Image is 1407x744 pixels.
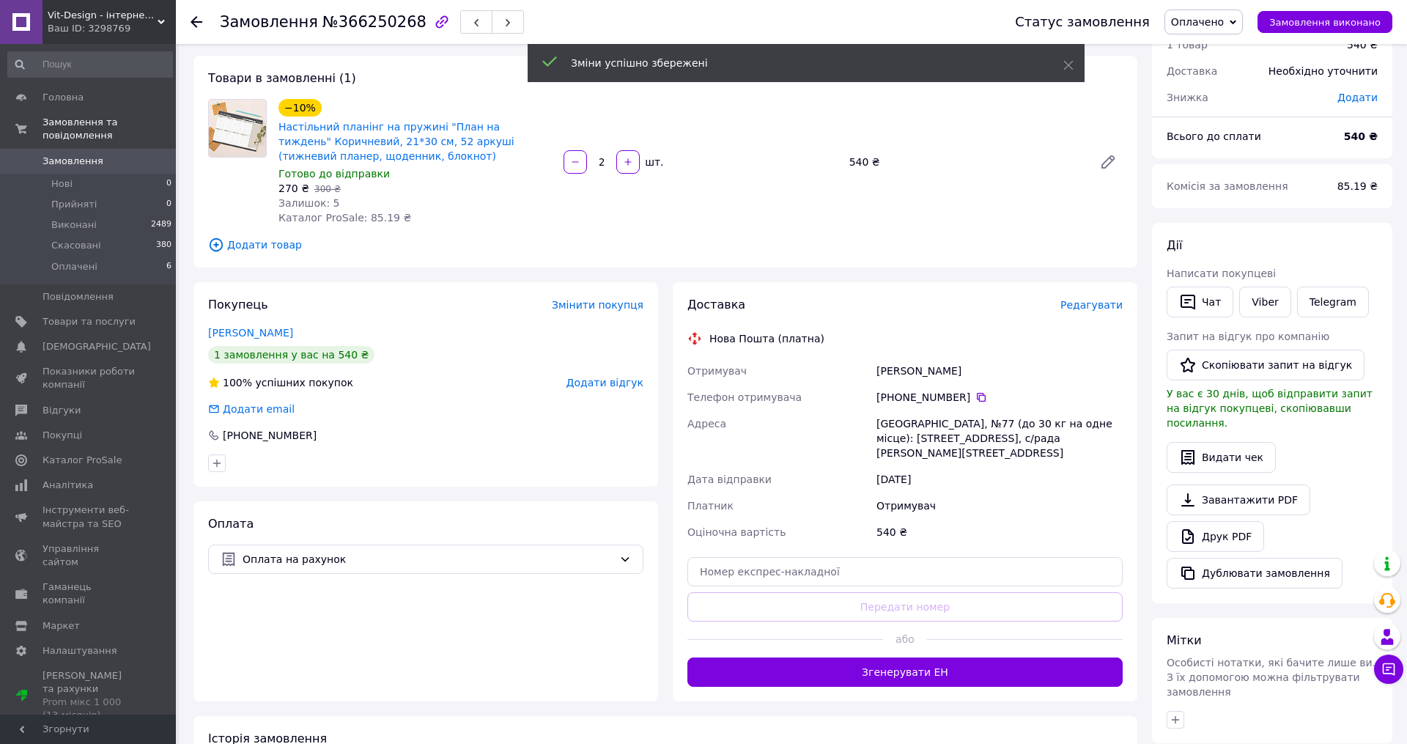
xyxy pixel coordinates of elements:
span: 300 ₴ [314,184,341,194]
a: Редагувати [1093,147,1123,177]
span: Дата відправки [687,474,772,485]
span: Доставка [1167,65,1217,77]
span: Покупець [208,298,268,312]
span: Оплачено [1171,16,1224,28]
input: Пошук [7,51,173,78]
span: Редагувати [1060,299,1123,311]
span: Замовлення [43,155,103,168]
span: Скасовані [51,239,101,252]
span: [PERSON_NAME] та рахунки [43,669,136,723]
button: Чат [1167,287,1233,317]
div: 1 замовлення у вас на 540 ₴ [208,346,374,364]
button: Чат з покупцем [1374,655,1403,684]
div: Prom мікс 1 000 (13 місяців) [43,696,136,722]
button: Видати чек [1167,442,1276,473]
span: Додати відгук [566,377,643,388]
div: 540 ₴ [1347,37,1378,52]
span: Мітки [1167,633,1202,647]
span: Показники роботи компанії [43,365,136,391]
span: Товари та послуги [43,315,136,328]
span: Товари в замовленні (1) [208,71,356,85]
span: Замовлення [220,13,318,31]
span: Каталог ProSale [43,454,122,467]
span: Управління сайтом [43,542,136,569]
div: успішних покупок [208,375,353,390]
div: Додати email [221,402,296,416]
div: 540 ₴ [874,519,1126,545]
span: Повідомлення [43,290,114,303]
button: Скопіювати запит на відгук [1167,350,1364,380]
span: 2489 [151,218,171,232]
div: [DATE] [874,466,1126,493]
span: 0 [166,198,171,211]
a: [PERSON_NAME] [208,327,293,339]
img: Настільний планінг на пружині "План на тиждень" Коричневий, 21*30 см, 52 аркуші (тижневий планер,... [209,100,266,157]
span: Замовлення та повідомлення [43,116,176,142]
div: [PHONE_NUMBER] [221,428,318,443]
span: Додати товар [208,237,1123,253]
span: Оплата на рахунок [243,551,613,567]
span: 380 [156,239,171,252]
span: Оплачені [51,260,97,273]
div: Повернутися назад [191,15,202,29]
span: Налаштування [43,644,117,658]
div: Статус замовлення [1015,15,1150,29]
span: Всього до сплати [1167,130,1261,142]
span: №366250268 [322,13,426,31]
button: Згенерувати ЕН [687,658,1123,687]
span: Інструменти веб-майстра та SEO [43,504,136,530]
span: Покупці [43,429,82,442]
div: Нова Пошта (платна) [706,331,828,346]
span: Замовлення виконано [1269,17,1381,28]
span: Комісія за замовлення [1167,180,1288,192]
span: Доставка [687,298,745,312]
span: Головна [43,91,84,104]
a: Viber [1239,287,1290,317]
span: Аналітика [43,479,93,492]
span: Платник [687,500,734,512]
span: Прийняті [51,198,97,211]
span: або [883,632,926,647]
div: шт. [641,155,665,169]
span: Залишок: 5 [278,197,340,209]
span: 270 ₴ [278,183,309,194]
span: 6 [166,260,171,273]
span: Знижка [1167,92,1208,103]
button: Дублювати замовлення [1167,558,1343,589]
span: 85.19 ₴ [1337,180,1378,192]
span: Гаманець компанії [43,581,136,607]
span: Запит на відгук про компанію [1167,331,1329,342]
a: Друк PDF [1167,521,1264,552]
a: Настільний планінг на пружині "План на тиждень" Коричневий, 21*30 см, 52 аркуші (тижневий планер,... [278,121,514,162]
span: Виконані [51,218,97,232]
div: [GEOGRAPHIC_DATA], №77 (до 30 кг на одне місце): [STREET_ADDRESS], с/рада [PERSON_NAME][STREET_AD... [874,410,1126,466]
span: Особисті нотатки, які бачите лише ви. З їх допомогою можна фільтрувати замовлення [1167,657,1375,698]
div: Додати email [207,402,296,416]
div: Ваш ID: 3298769 [48,22,176,35]
span: 100% [223,377,252,388]
b: 540 ₴ [1344,130,1378,142]
div: −10% [278,99,322,117]
span: Змінити покупця [552,299,643,311]
span: Маркет [43,619,80,633]
span: Написати покупцеві [1167,268,1276,279]
span: Оплата [208,517,254,531]
span: Vit-Design - інтернет-магазин магнітних планерів та багаторазових зошитів [48,9,158,22]
span: Телефон отримувача [687,391,802,403]
span: Адреса [687,418,726,430]
span: Відгуки [43,404,81,417]
a: Telegram [1297,287,1369,317]
div: Отримувач [874,493,1126,519]
input: Номер експрес-накладної [687,557,1123,586]
span: Готово до відправки [278,168,390,180]
div: [PERSON_NAME] [874,358,1126,384]
a: Завантажити PDF [1167,485,1310,515]
span: Отримувач [687,365,747,377]
span: Додати [1337,92,1378,103]
span: Дії [1167,238,1182,252]
div: 540 ₴ [843,152,1087,172]
span: Оціночна вартість [687,526,786,538]
div: Необхідно уточнити [1260,55,1386,87]
span: 0 [166,177,171,191]
span: 1 товар [1167,39,1208,51]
